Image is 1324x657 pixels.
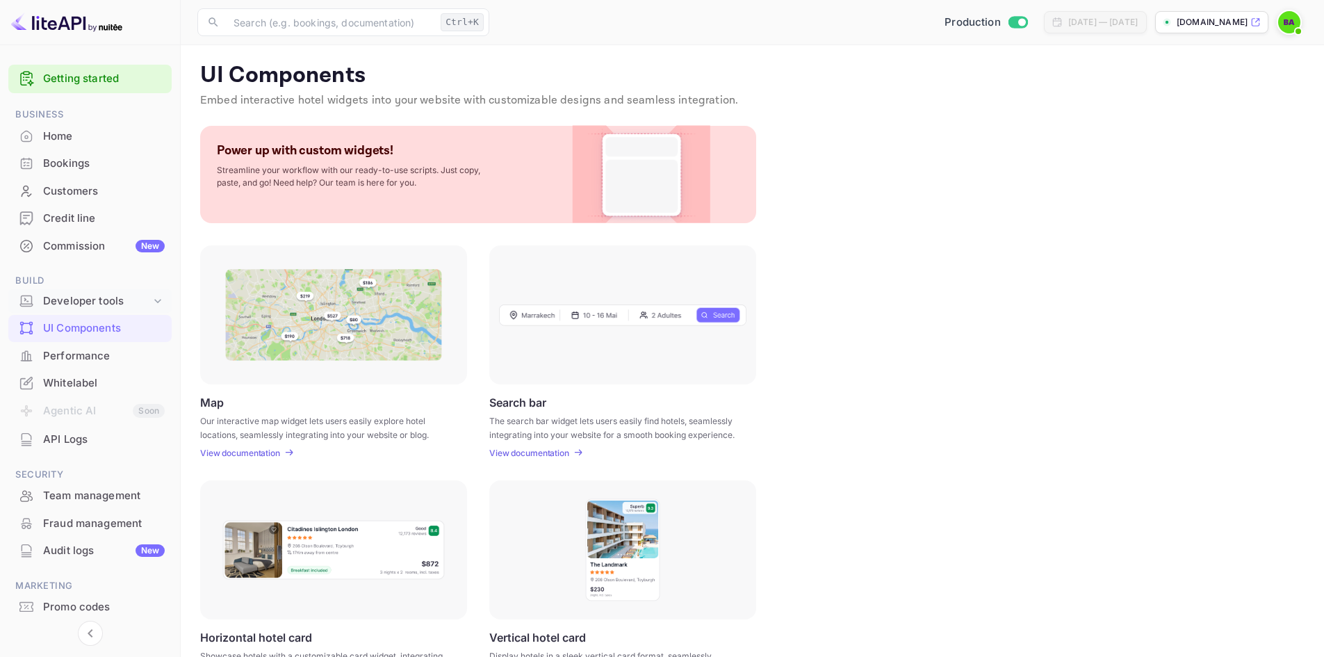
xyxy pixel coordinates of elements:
[8,482,172,508] a: Team management
[78,621,103,646] button: Collapse navigation
[222,519,446,581] img: Horizontal hotel card Frame
[200,414,450,439] p: Our interactive map widget lets users easily explore hotel locations, seamlessly integrating into...
[43,321,165,336] div: UI Components
[489,396,546,409] p: Search bar
[1278,11,1300,33] img: BitBook Admin
[8,426,172,452] a: API Logs
[43,488,165,504] div: Team management
[8,205,172,232] div: Credit line
[489,414,739,439] p: The search bar widget lets users easily find hotels, seamlessly integrating into your website for...
[43,71,165,87] a: Getting started
[1177,16,1248,29] p: [DOMAIN_NAME]
[200,631,312,644] p: Horizontal hotel card
[8,178,172,205] div: Customers
[8,578,172,594] span: Marketing
[8,510,172,537] div: Fraud management
[8,343,172,370] div: Performance
[8,205,172,231] a: Credit line
[136,544,165,557] div: New
[225,269,442,361] img: Map Frame
[43,599,165,615] div: Promo codes
[585,498,661,602] img: Vertical hotel card Frame
[43,211,165,227] div: Credit line
[8,178,172,204] a: Customers
[8,65,172,93] div: Getting started
[8,467,172,482] span: Security
[1068,16,1138,29] div: [DATE] — [DATE]
[8,150,172,176] a: Bookings
[43,516,165,532] div: Fraud management
[8,426,172,453] div: API Logs
[8,273,172,289] span: Build
[43,129,165,145] div: Home
[499,304,746,326] img: Search Frame
[8,537,172,563] a: Audit logsNew
[200,448,284,458] a: View documentation
[8,233,172,259] a: CommissionNew
[8,315,172,341] a: UI Components
[8,123,172,149] a: Home
[43,293,151,309] div: Developer tools
[200,396,224,409] p: Map
[200,62,1305,90] p: UI Components
[43,375,165,391] div: Whitelabel
[43,156,165,172] div: Bookings
[8,482,172,510] div: Team management
[8,343,172,368] a: Performance
[441,13,484,31] div: Ctrl+K
[217,164,495,189] p: Streamline your workflow with our ready-to-use scripts. Just copy, paste, and go! Need help? Our ...
[43,184,165,200] div: Customers
[8,370,172,396] a: Whitelabel
[43,238,165,254] div: Commission
[8,123,172,150] div: Home
[8,150,172,177] div: Bookings
[200,448,280,458] p: View documentation
[8,594,172,619] a: Promo codes
[136,240,165,252] div: New
[8,370,172,397] div: Whitelabel
[939,15,1033,31] div: Switch to Sandbox mode
[8,315,172,342] div: UI Components
[489,448,573,458] a: View documentation
[8,289,172,314] div: Developer tools
[489,631,586,644] p: Vertical hotel card
[217,143,393,159] p: Power up with custom widgets!
[8,537,172,565] div: Audit logsNew
[8,510,172,536] a: Fraud management
[8,107,172,122] span: Business
[8,233,172,260] div: CommissionNew
[8,594,172,621] div: Promo codes
[225,8,435,36] input: Search (e.g. bookings, documentation)
[945,15,1001,31] span: Production
[43,432,165,448] div: API Logs
[200,92,1305,109] p: Embed interactive hotel widgets into your website with customizable designs and seamless integrat...
[43,348,165,364] div: Performance
[11,11,122,33] img: LiteAPI logo
[489,448,569,458] p: View documentation
[43,543,165,559] div: Audit logs
[585,126,698,223] img: Custom Widget PNG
